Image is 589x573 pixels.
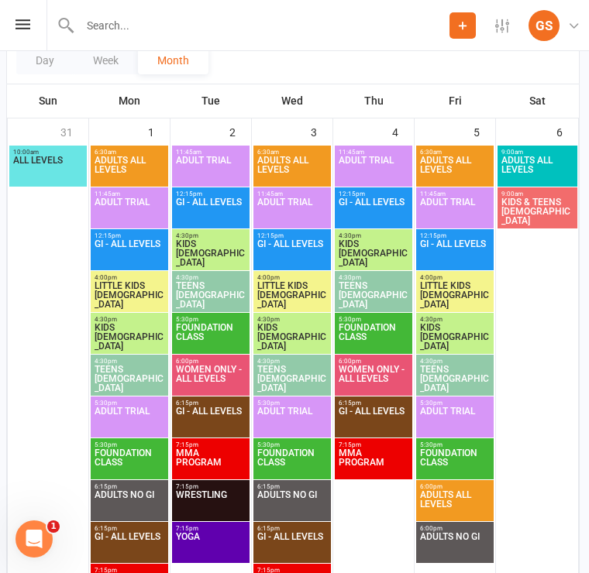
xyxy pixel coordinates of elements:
span: GI - ALL LEVELS [419,239,491,267]
span: FOUNDATION CLASS [94,448,165,476]
span: YOGA [175,532,246,560]
th: Fri [415,84,496,117]
span: FOUNDATION CLASS [175,323,246,351]
span: 12:15pm [338,190,409,197]
span: 6:00pm [419,483,491,490]
span: KIDS & TEENS [DEMOGRAPHIC_DATA] [501,197,574,225]
th: Thu [333,84,415,117]
span: ADULT TRIAL [257,197,328,225]
span: 6:30am [257,149,328,156]
span: WOMEN ONLY - ALL LEVELS [175,365,246,393]
span: TEENS [DEMOGRAPHIC_DATA] [338,281,409,309]
span: 6:15pm [257,483,328,490]
span: ADULTS NO GI [94,490,165,518]
span: 4:00pm [419,274,491,281]
span: GI - ALL LEVELS [94,532,165,560]
th: Sun [8,84,89,117]
span: 5:30pm [257,400,328,407]
span: 12:15pm [419,232,491,239]
span: 11:45am [338,149,409,156]
span: MMA PROGRAM [175,448,246,476]
span: TEENS [DEMOGRAPHIC_DATA] [419,365,491,393]
span: GI - ALL LEVELS [338,407,409,434]
span: 4:30pm [94,316,165,323]
span: FOUNDATION CLASS [419,448,491,476]
div: 1 [148,118,170,144]
span: GI - ALL LEVELS [94,239,165,267]
span: KIDS [DEMOGRAPHIC_DATA] [419,323,491,351]
span: ADULTS ALL LEVELS [257,156,328,184]
span: 5:30pm [257,441,328,448]
span: 5:30pm [175,316,246,323]
span: 6:15pm [94,525,165,532]
span: 4:30pm [338,232,409,239]
span: ALL LEVELS [12,156,84,184]
span: ADULTS NO GI [419,532,491,560]
span: 10:00am [12,149,84,156]
span: GI - ALL LEVELS [257,239,328,267]
div: GS [529,10,560,41]
span: 4:30pm [257,316,328,323]
span: KIDS [DEMOGRAPHIC_DATA] [257,323,328,351]
button: Day [16,46,74,74]
span: 6:00pm [338,358,409,365]
span: ADULT TRIAL [94,197,165,225]
span: ADULTS ALL LEVELS [419,156,491,184]
span: TEENS [DEMOGRAPHIC_DATA] [175,281,246,309]
span: 5:30pm [338,316,409,323]
th: Sat [496,84,579,117]
span: 4:30pm [257,358,328,365]
div: 5 [474,118,495,144]
span: TEENS [DEMOGRAPHIC_DATA] [257,365,328,393]
span: 7:15pm [175,483,246,490]
button: Week [74,46,138,74]
th: Mon [89,84,170,117]
span: 11:45am [257,190,328,197]
div: 2 [229,118,251,144]
span: 12:15pm [94,232,165,239]
span: 4:30pm [94,358,165,365]
div: 4 [392,118,414,144]
span: TEENS [DEMOGRAPHIC_DATA] [94,365,165,393]
span: MMA PROGRAM [338,448,409,476]
span: 6:30am [94,149,165,156]
span: 6:00pm [175,358,246,365]
button: Month [138,46,208,74]
span: ADULT TRIAL [257,407,328,434]
span: LITTLE KIDS [DEMOGRAPHIC_DATA] [419,281,491,309]
div: 6 [556,118,578,144]
th: Tue [170,84,252,117]
input: Search... [75,15,449,36]
span: 6:30am [419,149,491,156]
span: 12:15pm [175,190,246,197]
span: ADULT TRIAL [338,156,409,184]
span: 11:45am [175,149,246,156]
span: ADULT TRIAL [94,407,165,434]
span: ADULTS ALL LEVELS [501,156,574,184]
span: WRESTLING [175,490,246,518]
th: Wed [252,84,333,117]
span: 9:00am [501,149,574,156]
span: LITTLE KIDS [DEMOGRAPHIC_DATA] [94,281,165,309]
span: ADULTS ALL LEVELS [419,490,491,518]
span: 12:15pm [257,232,328,239]
span: FOUNDATION CLASS [257,448,328,476]
div: 31 [60,118,88,144]
span: 7:15pm [175,441,246,448]
span: 4:00pm [94,274,165,281]
span: LITTLE KIDS [DEMOGRAPHIC_DATA] [257,281,328,309]
span: ADULTS NO GI [257,490,328,518]
span: 5:30pm [419,441,491,448]
iframe: Intercom live chat [15,520,53,558]
span: 5:30pm [94,400,165,407]
span: 5:30pm [94,441,165,448]
span: GI - ALL LEVELS [175,197,246,225]
span: FOUNDATION CLASS [338,323,409,351]
span: 11:45am [419,190,491,197]
span: GI - ALL LEVELS [338,197,409,225]
span: 6:15pm [94,483,165,490]
span: 4:00pm [257,274,328,281]
span: 5:30pm [419,400,491,407]
span: 9:00am [501,190,574,197]
span: 6:15pm [338,400,409,407]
